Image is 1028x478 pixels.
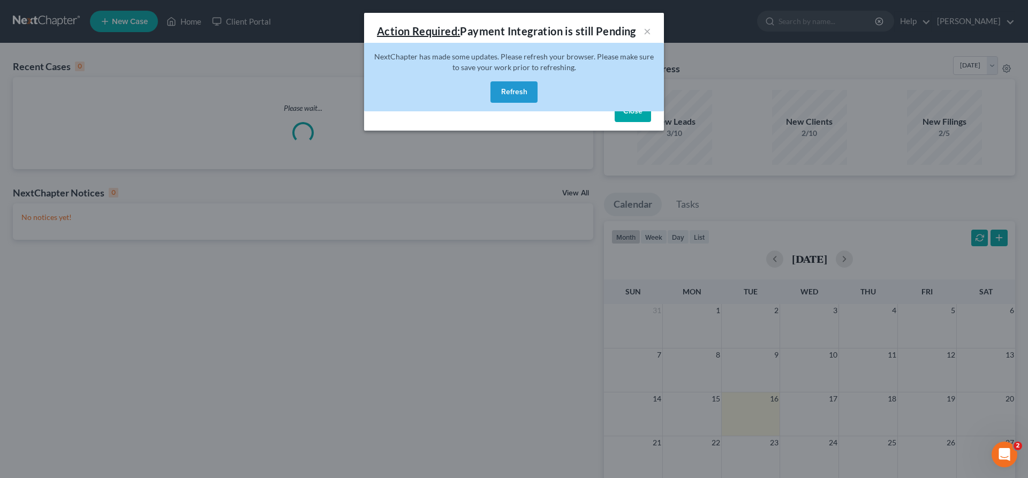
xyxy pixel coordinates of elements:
u: Action Required: [377,25,460,37]
button: × [644,25,651,37]
span: 2 [1014,442,1022,450]
div: Payment Integration is still Pending [377,24,636,39]
span: NextChapter has made some updates. Please refresh your browser. Please make sure to save your wor... [374,52,654,72]
button: Refresh [490,81,538,103]
iframe: Intercom live chat [992,442,1017,467]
